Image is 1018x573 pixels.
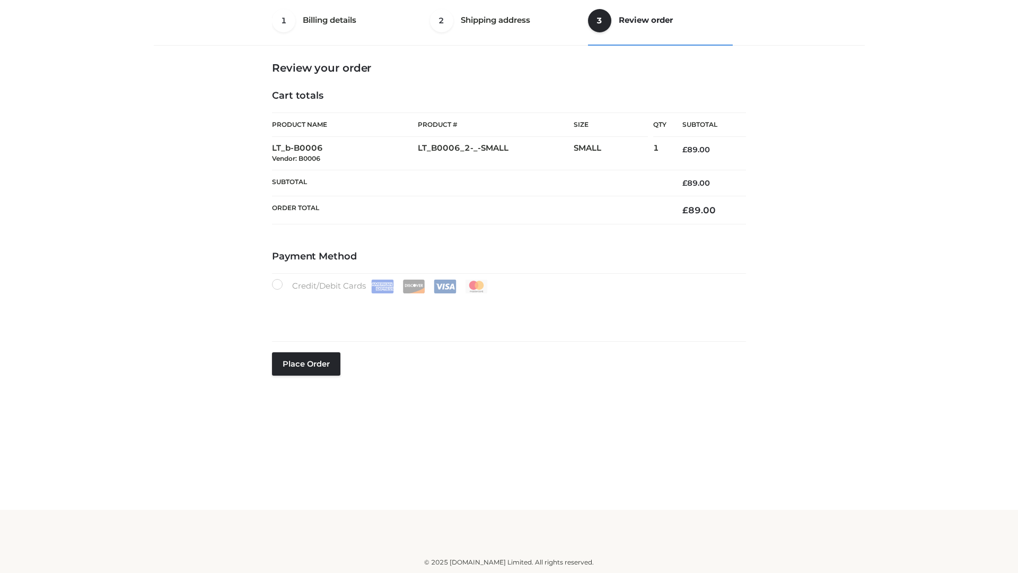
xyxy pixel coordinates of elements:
div: © 2025 [DOMAIN_NAME] Limited. All rights reserved. [157,557,861,568]
label: Credit/Debit Cards [272,279,489,293]
h3: Review your order [272,62,746,74]
bdi: 89.00 [682,178,710,188]
iframe: Secure payment input frame [270,291,744,330]
span: £ [682,145,687,154]
bdi: 89.00 [682,145,710,154]
img: Amex [371,280,394,293]
th: Subtotal [272,170,666,196]
th: Subtotal [666,113,746,137]
img: Visa [434,280,457,293]
img: Mastercard [465,280,488,293]
span: £ [682,178,687,188]
small: Vendor: B0006 [272,154,320,162]
button: Place order [272,352,340,376]
td: 1 [653,137,666,170]
td: LT_b-B0006 [272,137,418,170]
td: SMALL [574,137,653,170]
th: Qty [653,112,666,137]
bdi: 89.00 [682,205,716,215]
td: LT_B0006_2-_-SMALL [418,137,574,170]
th: Product Name [272,112,418,137]
th: Size [574,113,648,137]
th: Order Total [272,196,666,224]
span: £ [682,205,688,215]
h4: Payment Method [272,251,746,263]
h4: Cart totals [272,90,746,102]
img: Discover [402,280,425,293]
th: Product # [418,112,574,137]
